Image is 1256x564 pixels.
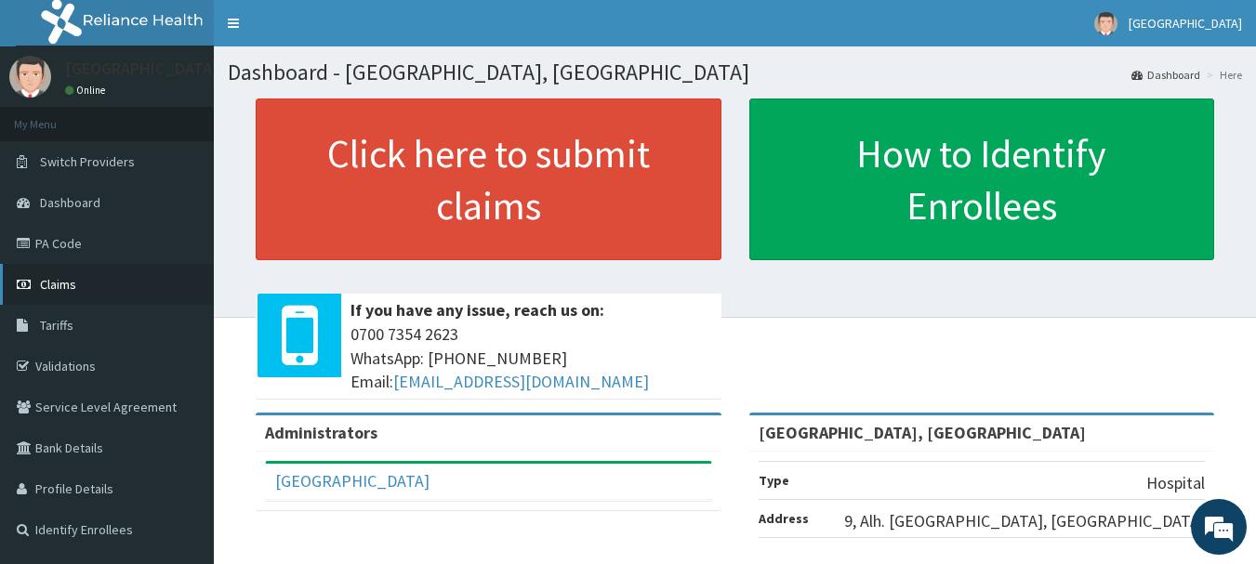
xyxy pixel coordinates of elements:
[256,98,721,260] a: Click here to submit claims
[1146,471,1205,495] p: Hospital
[65,84,110,97] a: Online
[350,322,712,394] span: 0700 7354 2623 WhatsApp: [PHONE_NUMBER] Email:
[1094,12,1117,35] img: User Image
[228,60,1242,85] h1: Dashboard - [GEOGRAPHIC_DATA], [GEOGRAPHIC_DATA]
[9,371,354,436] textarea: Type your message and hit 'Enter'
[759,510,809,527] b: Address
[844,509,1205,533] p: 9, Alh. [GEOGRAPHIC_DATA], [GEOGRAPHIC_DATA]
[393,371,649,392] a: [EMAIL_ADDRESS][DOMAIN_NAME]
[40,194,100,211] span: Dashboard
[108,165,257,353] span: We're online!
[40,317,73,334] span: Tariffs
[1202,67,1242,83] li: Here
[350,299,604,321] b: If you have any issue, reach us on:
[749,98,1215,260] a: How to Identify Enrollees
[65,60,218,77] p: [GEOGRAPHIC_DATA]
[265,422,377,443] b: Administrators
[9,56,51,98] img: User Image
[97,104,312,128] div: Chat with us now
[40,276,76,293] span: Claims
[305,9,350,54] div: Minimize live chat window
[759,472,789,489] b: Type
[34,93,75,139] img: d_794563401_company_1708531726252_794563401
[40,153,135,170] span: Switch Providers
[759,422,1086,443] strong: [GEOGRAPHIC_DATA], [GEOGRAPHIC_DATA]
[275,470,430,492] a: [GEOGRAPHIC_DATA]
[1131,67,1200,83] a: Dashboard
[1129,15,1242,32] span: [GEOGRAPHIC_DATA]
